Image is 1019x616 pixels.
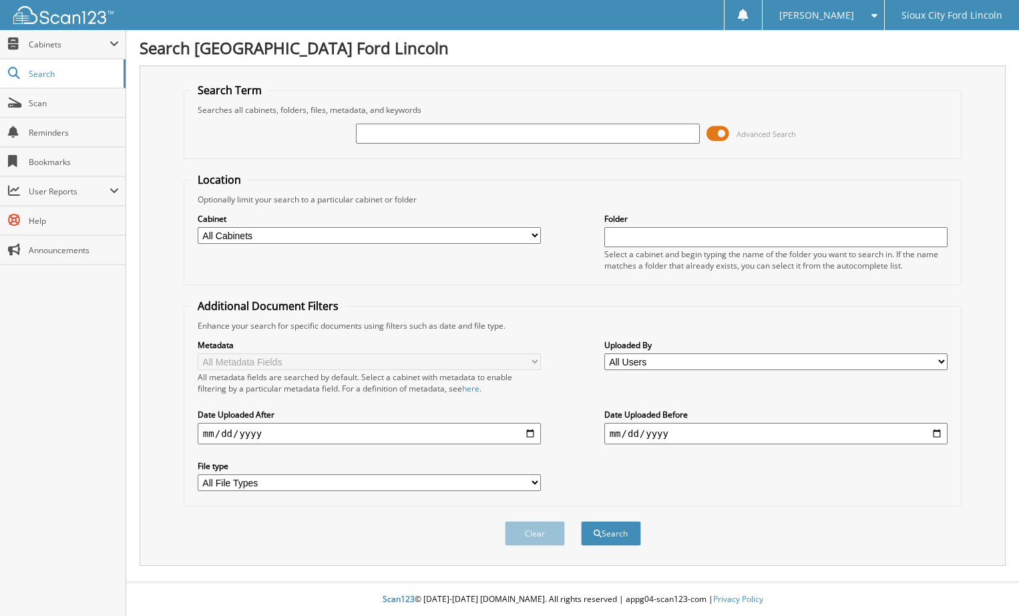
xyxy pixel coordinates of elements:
[713,593,763,605] a: Privacy Policy
[29,186,110,197] span: User Reports
[604,423,948,444] input: end
[604,249,948,271] div: Select a cabinet and begin typing the name of the folder you want to search in. If the name match...
[779,11,854,19] span: [PERSON_NAME]
[604,409,948,420] label: Date Uploaded Before
[581,521,641,546] button: Search
[140,37,1006,59] h1: Search [GEOGRAPHIC_DATA] Ford Lincoln
[29,68,117,80] span: Search
[29,245,119,256] span: Announcements
[191,320,954,331] div: Enhance your search for specific documents using filters such as date and file type.
[198,460,541,472] label: File type
[198,423,541,444] input: start
[198,339,541,351] label: Metadata
[604,213,948,224] label: Folder
[29,156,119,168] span: Bookmarks
[505,521,565,546] button: Clear
[191,104,954,116] div: Searches all cabinets, folders, files, metadata, and keywords
[191,83,268,98] legend: Search Term
[29,98,119,109] span: Scan
[198,409,541,420] label: Date Uploaded After
[13,6,114,24] img: scan123-logo-white.svg
[29,39,110,50] span: Cabinets
[29,215,119,226] span: Help
[191,194,954,205] div: Optionally limit your search to a particular cabinet or folder
[198,213,541,224] label: Cabinet
[126,583,1019,616] div: © [DATE]-[DATE] [DOMAIN_NAME]. All rights reserved | appg04-scan123-com |
[952,552,1019,616] iframe: Chat Widget
[191,172,248,187] legend: Location
[901,11,1002,19] span: Sioux City Ford Lincoln
[462,383,479,394] a: here
[604,339,948,351] label: Uploaded By
[198,371,541,394] div: All metadata fields are searched by default. Select a cabinet with metadata to enable filtering b...
[191,299,345,313] legend: Additional Document Filters
[383,593,415,605] span: Scan123
[29,127,119,138] span: Reminders
[737,129,796,139] span: Advanced Search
